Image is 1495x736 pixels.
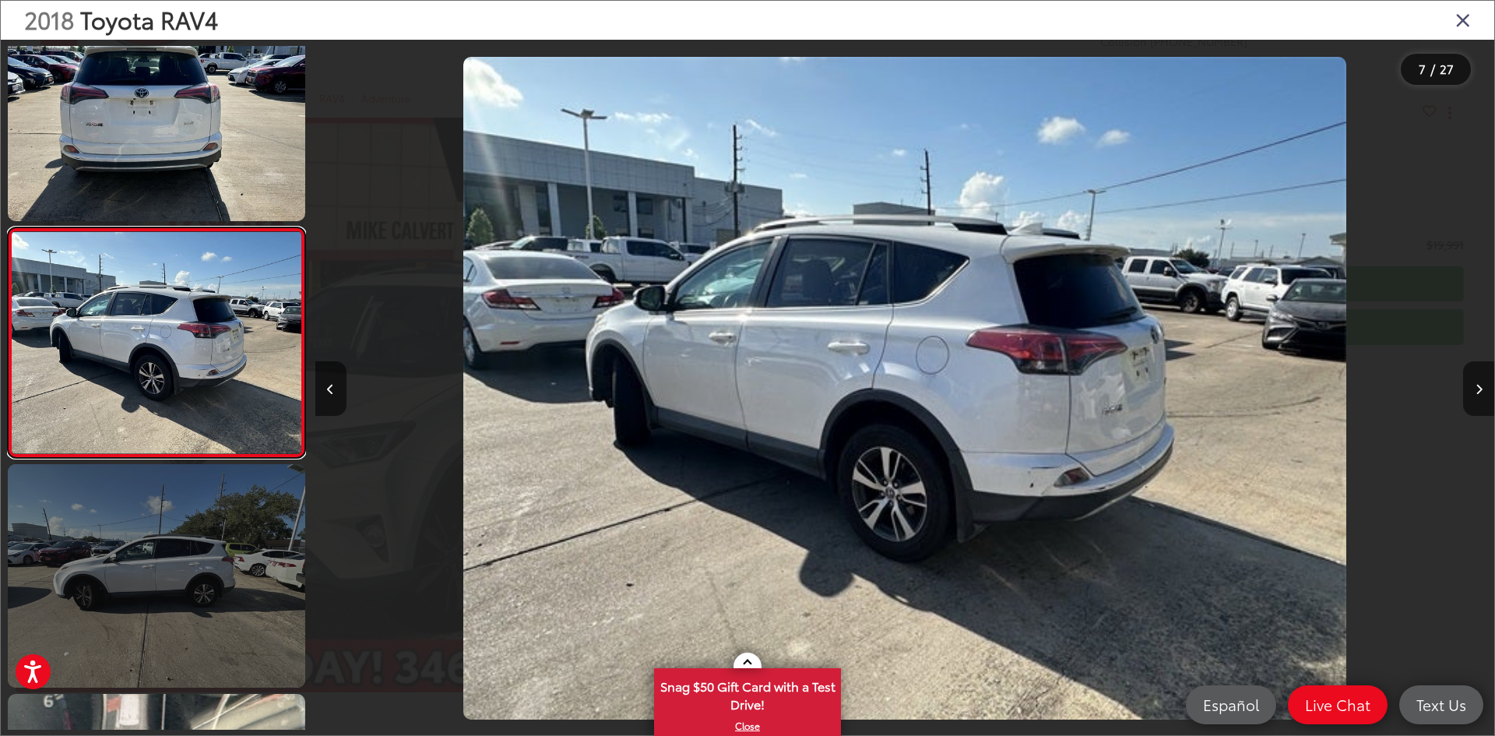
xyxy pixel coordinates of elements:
[1297,695,1378,714] span: Live Chat
[1399,685,1483,724] a: Text Us
[315,57,1494,720] div: 2018 Toyota RAV4 Adventure 6
[656,670,839,717] span: Snag $50 Gift Card with a Test Drive!
[1409,695,1474,714] span: Text Us
[463,57,1346,720] img: 2018 Toyota RAV4 Adventure
[1429,64,1437,75] span: /
[315,361,346,416] button: Previous image
[1440,60,1454,77] span: 27
[1419,60,1426,77] span: 7
[1195,695,1267,714] span: Español
[24,2,74,36] span: 2018
[1288,685,1388,724] a: Live Chat
[9,232,304,453] img: 2018 Toyota RAV4 Adventure
[1455,9,1471,30] i: Close gallery
[1186,685,1276,724] a: Español
[80,2,218,36] span: Toyota RAV4
[1463,361,1494,416] button: Next image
